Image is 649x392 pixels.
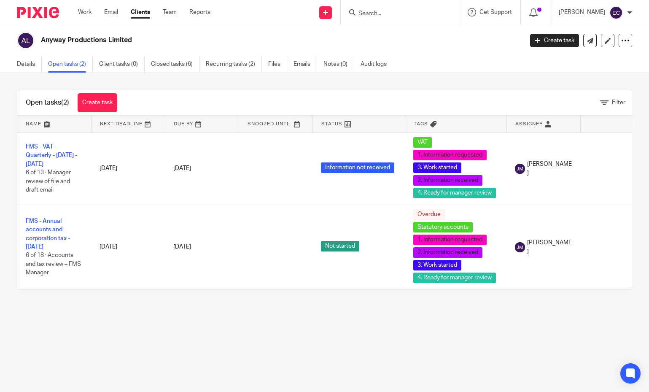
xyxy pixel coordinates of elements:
[413,150,487,160] span: 1. Information requested
[91,132,165,205] td: [DATE]
[173,244,191,250] span: [DATE]
[530,34,579,47] a: Create task
[323,56,354,73] a: Notes (0)
[559,8,605,16] p: [PERSON_NAME]
[99,56,145,73] a: Client tasks (0)
[268,56,287,73] a: Files
[413,175,482,186] span: 2. Information received
[26,253,81,276] span: 6 of 18 · Accounts and tax review – FMS Manager
[26,144,77,167] a: FMS - VAT - Quarterly - [DATE] - [DATE]
[321,241,359,251] span: Not started
[515,164,525,174] img: svg%3E
[321,122,342,126] span: Status
[151,56,199,73] a: Closed tasks (6)
[78,8,92,16] a: Work
[321,162,394,173] span: Information not received
[91,205,165,289] td: [DATE]
[527,160,572,177] span: [PERSON_NAME]
[104,8,118,16] a: Email
[61,99,69,106] span: (2)
[248,122,292,126] span: Snoozed Until
[479,9,512,15] span: Get Support
[358,10,434,18] input: Search
[26,170,71,193] span: 6 of 13 · Manager review of file and draft email
[413,137,432,148] span: VAT
[413,188,496,198] span: 4. Ready for manager review
[413,273,496,283] span: 4. Ready for manager review
[414,122,428,126] span: Tags
[17,7,59,18] img: Pixie
[17,32,35,49] img: svg%3E
[131,8,150,16] a: Clients
[206,56,262,73] a: Recurring tasks (2)
[26,98,69,107] h1: Open tasks
[48,56,93,73] a: Open tasks (2)
[413,162,461,173] span: 3. Work started
[78,93,117,112] a: Create task
[609,6,623,19] img: svg%3E
[17,56,42,73] a: Details
[163,8,177,16] a: Team
[361,56,393,73] a: Audit logs
[189,8,210,16] a: Reports
[413,235,487,245] span: 1. Information requested
[515,242,525,252] img: svg%3E
[413,209,445,220] span: Overdue
[612,100,625,105] span: Filter
[413,260,461,270] span: 3. Work started
[26,218,70,250] a: FMS - Annual accounts and corporation tax - [DATE]
[41,36,422,45] h2: Anyway Productions Limited
[294,56,317,73] a: Emails
[173,165,191,171] span: [DATE]
[527,238,572,256] span: [PERSON_NAME]
[413,247,482,258] span: 2. Information received
[413,222,473,232] span: Statutory accounts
